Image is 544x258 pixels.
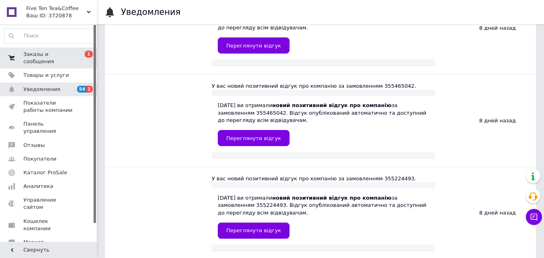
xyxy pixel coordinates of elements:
a: Переглянути відгук [218,130,290,146]
span: Показатели работы компании [23,99,75,114]
div: [DATE] ви отримали за замовленням 355224493. Відгук опублікований автоматично та доступний до пер... [218,194,429,239]
span: Отзывы [23,142,45,149]
span: Five Ten Tea&Coffee [26,5,87,12]
span: Уведомления [23,86,60,93]
span: Переглянути відгук [226,43,281,49]
b: новий позитивний відгук про компанію [272,102,392,108]
div: У вас новий позитивний відгук про компанію за замовленням 355465042. [212,83,435,90]
a: Переглянути відгук [218,37,290,54]
span: Переглянути відгук [226,135,281,141]
span: Панель управления [23,120,75,135]
div: У вас новий позитивний відгук про компанію за замовленням 355224493. [212,175,435,182]
span: Маркет [23,239,44,246]
span: Кошелек компании [23,218,75,232]
h1: Уведомления [121,7,181,17]
button: Чат с покупателем [526,209,542,225]
div: [DATE] ви отримали за замовленням 353597199. Відгук опублікований автоматично та доступний до пер... [218,10,429,54]
span: Товары и услуги [23,72,69,79]
span: Покупатели [23,155,56,163]
span: Переглянути відгук [226,227,281,233]
a: Переглянути відгук [218,223,290,239]
div: [DATE] ви отримали за замовленням 355465042. Відгук опублікований автоматично та доступний до пер... [218,102,429,146]
span: Аналитика [23,183,53,190]
div: Ваш ID: 3720878 [26,12,97,19]
span: Управление сайтом [23,196,75,211]
span: 1 [85,51,93,58]
b: новий позитивний відгук про компанію [272,195,392,201]
span: Заказы и сообщения [23,51,75,65]
input: Поиск [4,29,95,43]
div: 8 дней назад [435,74,536,167]
span: Каталог ProSale [23,169,67,176]
span: 54 [77,86,86,93]
span: 1 [86,86,93,93]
